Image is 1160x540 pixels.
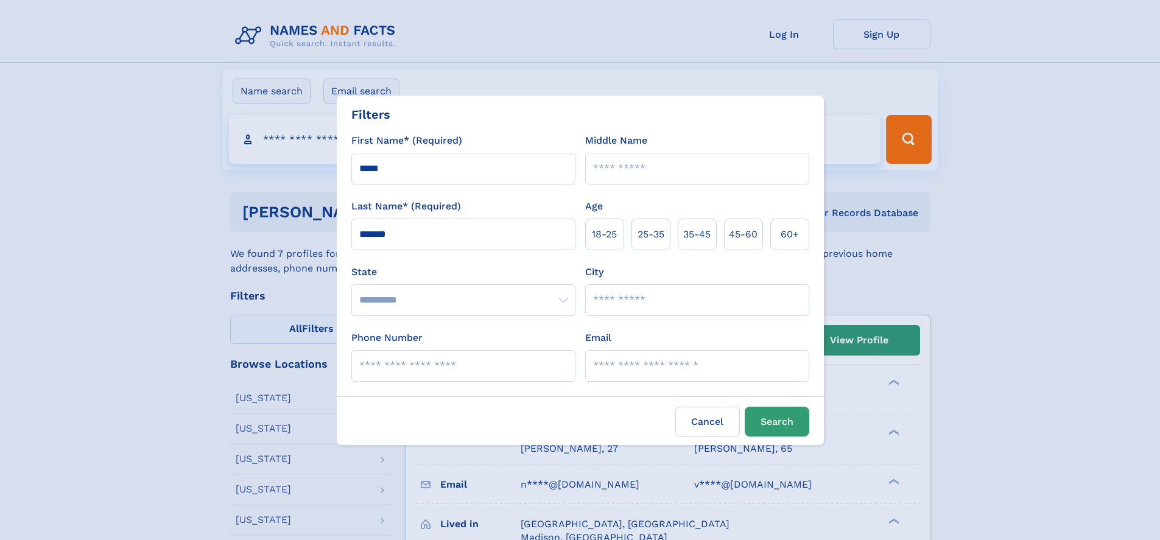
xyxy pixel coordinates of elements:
[351,265,575,279] label: State
[675,407,740,437] label: Cancel
[585,133,647,148] label: Middle Name
[745,407,809,437] button: Search
[585,265,603,279] label: City
[683,227,711,242] span: 35‑45
[351,105,390,124] div: Filters
[351,133,462,148] label: First Name* (Required)
[351,199,461,214] label: Last Name* (Required)
[351,331,423,345] label: Phone Number
[638,227,664,242] span: 25‑35
[592,227,617,242] span: 18‑25
[781,227,799,242] span: 60+
[729,227,758,242] span: 45‑60
[585,199,603,214] label: Age
[585,331,611,345] label: Email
